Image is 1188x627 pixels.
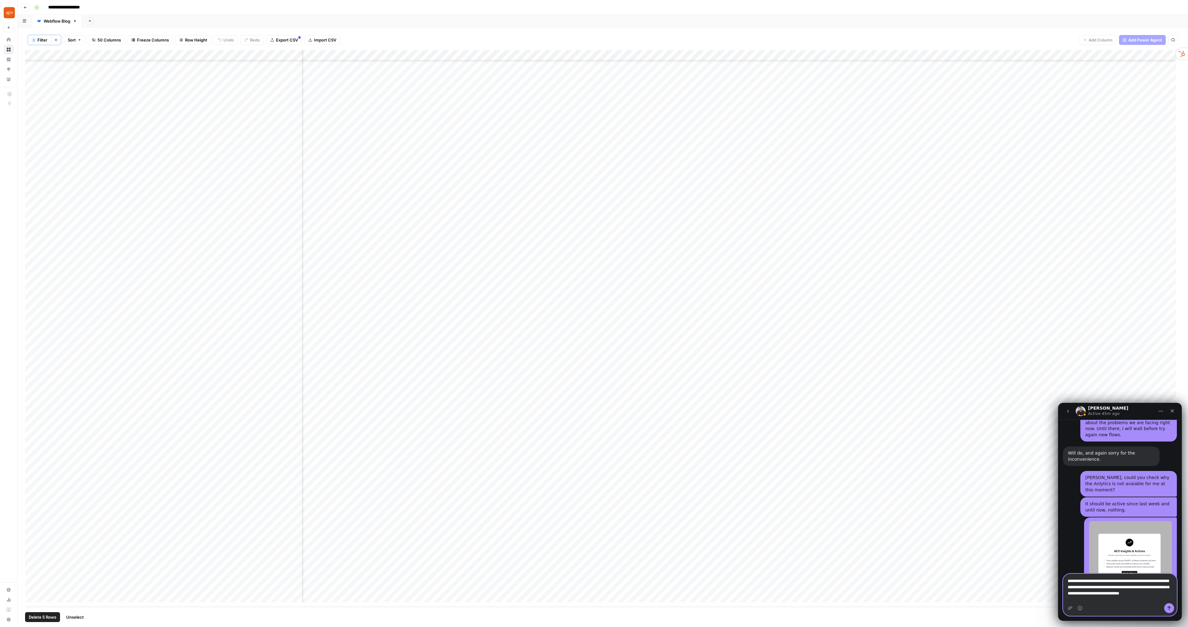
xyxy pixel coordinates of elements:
[37,37,47,43] span: Filter
[1128,37,1162,43] span: Add Power Agent
[44,18,70,24] div: Webflow Blog
[137,37,169,43] span: Freeze Columns
[62,612,88,622] button: Unselect
[88,35,125,45] button: 50 Columns
[32,15,82,27] a: Webflow Blog
[4,64,14,74] a: Opportunities
[214,35,238,45] button: Undo
[4,615,14,625] button: Help + Support
[240,35,264,45] button: Redo
[266,35,302,45] button: Export CSV
[28,35,51,45] button: 1Filter
[250,37,260,43] span: Redo
[4,595,14,605] a: Usage
[68,37,76,43] span: Sort
[175,35,211,45] button: Row Height
[4,54,14,64] a: Insights
[1058,403,1182,621] iframe: Intercom live chat
[1079,35,1117,45] button: Add Column
[4,585,14,595] a: Settings
[223,37,234,43] span: Undo
[4,605,14,615] a: Learning Hub
[97,37,121,43] span: 50 Columns
[25,612,60,622] button: Delete 5 Rows
[127,35,173,45] button: Freeze Columns
[4,5,14,20] button: Workspace: LETS
[64,35,85,45] button: Sort
[33,37,35,42] span: 1
[29,614,56,620] span: Delete 5 Rows
[4,74,14,84] a: Your Data
[1089,37,1113,43] span: Add Column
[4,45,14,54] a: Browse
[32,37,36,42] div: 1
[66,614,84,620] span: Unselect
[4,35,14,45] a: Home
[1119,35,1166,45] button: Add Power Agent
[304,35,340,45] button: Import CSV
[185,37,207,43] span: Row Height
[314,37,336,43] span: Import CSV
[276,37,298,43] span: Export CSV
[4,7,15,18] img: LETS Logo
